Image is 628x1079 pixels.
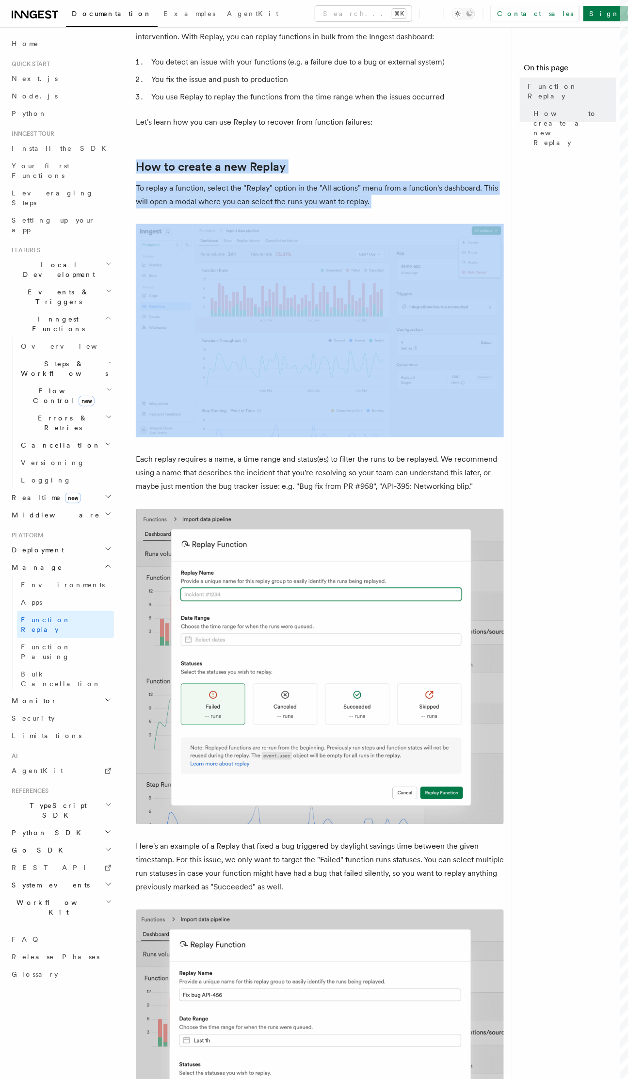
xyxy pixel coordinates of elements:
[148,90,504,104] li: You use Replay to replay the functions from the time range when the issues occurred
[8,559,114,576] button: Manage
[8,931,114,949] a: FAQ
[12,189,94,207] span: Leveraging Steps
[8,877,114,894] button: System events
[8,211,114,239] a: Setting up your app
[8,506,114,524] button: Middleware
[17,638,114,665] a: Function Pausing
[17,413,105,433] span: Errors & Retries
[524,78,616,105] a: Function Replay
[17,471,114,489] a: Logging
[8,949,114,966] a: Release Phases
[8,140,114,157] a: Install the SDK
[530,105,616,151] a: How to create a new Replay
[315,6,412,21] button: Search...⌘K
[17,576,114,594] a: Environments
[533,109,616,147] span: How to create a new Replay
[17,454,114,471] a: Versioning
[524,62,616,78] h4: On this page
[136,453,504,494] p: Each replay requires a name, a time range and status(es) to filter the runs to be replayed. We re...
[8,842,114,859] button: Go SDK
[136,509,504,824] img: Replay modal form
[17,665,114,692] a: Bulk Cancellation
[8,531,44,539] span: Platform
[17,440,101,450] span: Cancellation
[8,828,87,838] span: Python SDK
[12,162,69,179] span: Your first Functions
[66,3,158,27] a: Documentation
[8,545,64,555] span: Deployment
[17,611,114,638] a: Function Replay
[163,10,215,17] span: Examples
[221,3,284,26] a: AgentKit
[12,39,39,48] span: Home
[8,710,114,727] a: Security
[17,386,107,405] span: Flow Control
[12,110,47,117] span: Python
[8,70,114,87] a: Next.js
[8,846,69,855] span: Go SDK
[136,160,286,174] a: How to create a new Replay
[8,898,106,918] span: Workflow Kit
[136,840,504,894] p: Here's an example of a Replay that fixed a bug triggered by daylight savings time between the giv...
[21,643,71,660] span: Function Pausing
[8,246,40,254] span: Features
[8,310,114,338] button: Inngest Functions
[8,881,90,890] span: System events
[148,73,504,86] li: You fix the issue and push to production
[136,16,504,44] p: The recovery flow in other systems may require dead-letter queues or some other form of manual in...
[8,824,114,842] button: Python SDK
[227,10,278,17] span: AgentKit
[8,727,114,745] a: Limitations
[158,3,221,26] a: Examples
[8,788,48,795] span: References
[12,92,58,100] span: Node.js
[12,953,99,961] span: Release Phases
[8,692,114,710] button: Monitor
[8,338,114,489] div: Inngest Functions
[136,181,504,209] p: To replay a function, select the "Replay" option in the "All actions" menu from a function's dash...
[17,338,114,355] a: Overview
[452,8,475,19] button: Toggle dark mode
[12,75,58,82] span: Next.js
[8,762,114,780] a: AgentKit
[21,476,71,484] span: Logging
[8,260,106,279] span: Local Development
[21,459,85,467] span: Versioning
[12,767,63,775] span: AgentKit
[8,130,54,138] span: Inngest tour
[8,105,114,122] a: Python
[392,9,406,18] kbd: ⌘K
[8,801,105,821] span: TypeScript SDK
[79,396,95,406] span: new
[8,753,18,760] span: AI
[17,355,114,382] button: Steps & Workflows
[12,936,43,944] span: FAQ
[8,966,114,983] a: Glossary
[8,510,100,520] span: Middleware
[491,6,580,21] a: Contact sales
[12,971,58,979] span: Glossary
[17,594,114,611] a: Apps
[21,598,42,606] span: Apps
[528,81,616,101] span: Function Replay
[8,314,105,334] span: Inngest Functions
[17,436,114,454] button: Cancellation
[21,616,71,633] span: Function Replay
[8,797,114,824] button: TypeScript SDK
[12,145,112,152] span: Install the SDK
[12,732,81,740] span: Limitations
[8,489,114,506] button: Realtimenew
[8,60,50,68] span: Quick start
[8,563,63,572] span: Manage
[17,359,108,378] span: Steps & Workflows
[12,715,55,723] span: Security
[8,696,57,706] span: Monitor
[8,87,114,105] a: Node.js
[8,157,114,184] a: Your first Functions
[8,256,114,283] button: Local Development
[17,409,114,436] button: Errors & Retries
[8,283,114,310] button: Events & Triggers
[21,670,101,688] span: Bulk Cancellation
[8,287,106,306] span: Events & Triggers
[8,35,114,52] a: Home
